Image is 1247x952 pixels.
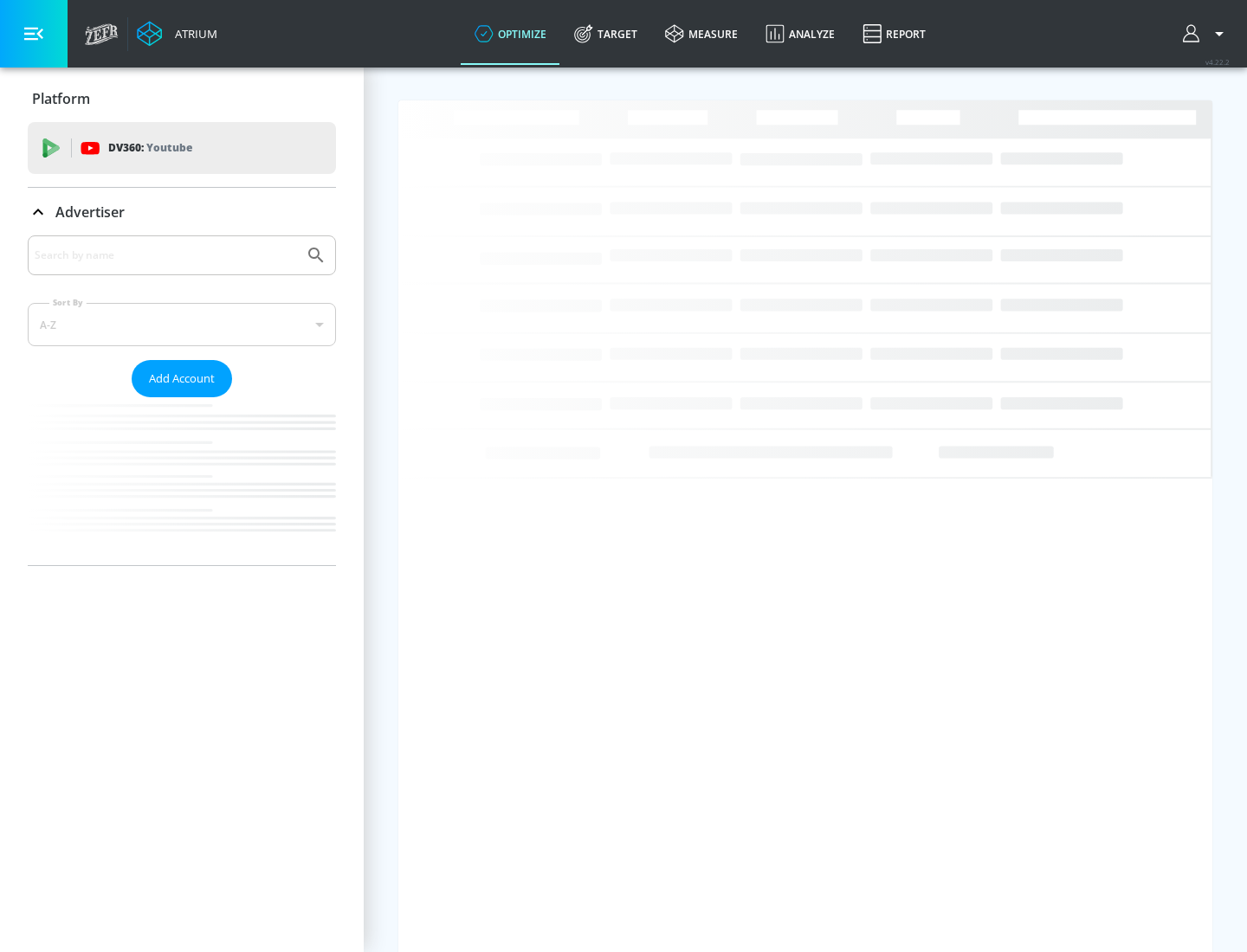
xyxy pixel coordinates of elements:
input: Search by name [35,244,297,267]
a: Target [560,3,651,65]
label: Sort By [49,297,87,308]
a: measure [651,3,752,65]
a: optimize [461,3,560,65]
div: Advertiser [28,188,336,236]
nav: list of Advertiser [28,397,336,565]
div: Platform [28,74,336,123]
div: Atrium [168,26,217,42]
div: DV360: Youtube [28,122,336,174]
a: Analyze [752,3,849,65]
p: Platform [32,89,90,108]
a: Report [849,3,940,65]
span: v 4.22.2 [1205,57,1230,67]
a: Atrium [137,21,217,47]
div: Advertiser [28,235,336,565]
span: Add Account [149,369,215,389]
p: Advertiser [55,203,125,222]
p: DV360: [108,138,192,158]
button: Add Account [132,360,232,397]
p: Youtube [146,138,192,157]
div: A-Z [28,303,336,346]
